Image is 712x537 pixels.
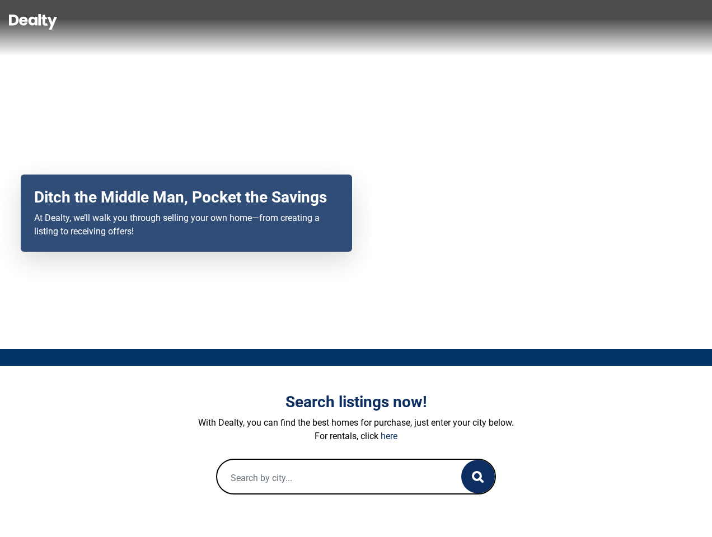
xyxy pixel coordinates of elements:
img: Dealty - Buy, Sell & Rent Homes [9,14,57,30]
iframe: Intercom live chat [674,499,701,526]
a: here [381,431,397,441]
h3: Search listings now! [45,393,667,412]
input: Search by city... [217,460,439,496]
p: For rentals, click [45,430,667,443]
h2: Ditch the Middle Man, Pocket the Savings [34,188,339,207]
p: With Dealty, you can find the best homes for purchase, just enter your city below. [45,416,667,430]
p: At Dealty, we’ll walk you through selling your own home—from creating a listing to receiving offers! [34,211,339,238]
